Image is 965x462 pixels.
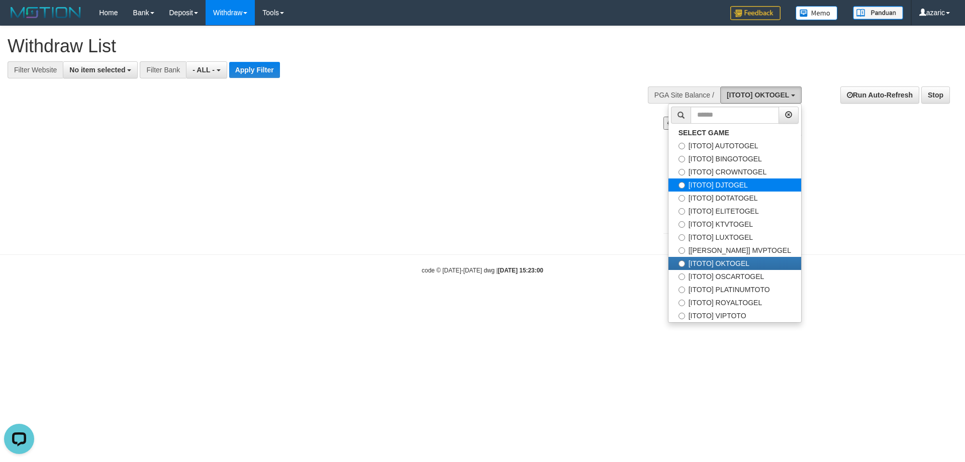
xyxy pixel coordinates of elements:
[668,205,801,218] label: [ITOTO] ELITETOGEL
[668,270,801,283] label: [ITOTO] OSCARTOGEL
[668,257,801,270] label: [ITOTO] OKTOGEL
[668,231,801,244] label: [ITOTO] LUXTOGEL
[4,4,34,34] button: Open LiveChat chat widget
[69,66,125,74] span: No item selected
[668,165,801,178] label: [ITOTO] CROWNTOGEL
[679,273,685,280] input: [ITOTO] OSCARTOGEL
[668,126,801,139] a: SELECT GAME
[8,5,84,20] img: MOTION_logo.png
[679,234,685,241] input: [ITOTO] LUXTOGEL
[668,244,801,257] label: [[PERSON_NAME]] MVPTOGEL
[679,169,685,175] input: [ITOTO] CROWNTOGEL
[668,192,801,205] label: [ITOTO] DOTATOGEL
[498,267,543,274] strong: [DATE] 15:23:00
[63,61,138,78] button: No item selected
[140,61,186,78] div: Filter Bank
[679,208,685,215] input: [ITOTO] ELITETOGEL
[679,129,729,137] b: SELECT GAME
[679,182,685,189] input: [ITOTO] DJTOGEL
[668,139,801,152] label: [ITOTO] AUTOTOGEL
[186,61,227,78] button: - ALL -
[727,91,789,99] span: [ITOTO] OKTOGEL
[668,218,801,231] label: [ITOTO] KTVTOGEL
[679,195,685,202] input: [ITOTO] DOTATOGEL
[8,36,633,56] h1: Withdraw List
[720,86,802,104] button: [ITOTO] OKTOGEL
[668,309,801,322] label: [ITOTO] VIPTOTO
[679,260,685,267] input: [ITOTO] OKTOGEL
[796,6,838,20] img: Button%20Memo.svg
[422,267,543,274] small: code © [DATE]-[DATE] dwg |
[679,143,685,149] input: [ITOTO] AUTOTOGEL
[192,66,215,74] span: - ALL -
[840,86,919,104] a: Run Auto-Refresh
[229,62,280,78] button: Apply Filter
[679,156,685,162] input: [ITOTO] BINGOTOGEL
[679,221,685,228] input: [ITOTO] KTVTOGEL
[8,61,63,78] div: Filter Website
[648,86,720,104] div: PGA Site Balance /
[668,296,801,309] label: [ITOTO] ROYALTOGEL
[668,152,801,165] label: [ITOTO] BINGOTOGEL
[679,313,685,319] input: [ITOTO] VIPTOTO
[730,6,781,20] img: Feedback.jpg
[921,86,950,104] a: Stop
[668,178,801,192] label: [ITOTO] DJTOGEL
[679,300,685,306] input: [ITOTO] ROYALTOGEL
[679,287,685,293] input: [ITOTO] PLATINUMTOTO
[668,283,801,296] label: [ITOTO] PLATINUMTOTO
[853,6,903,20] img: panduan.png
[679,247,685,254] input: [[PERSON_NAME]] MVPTOGEL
